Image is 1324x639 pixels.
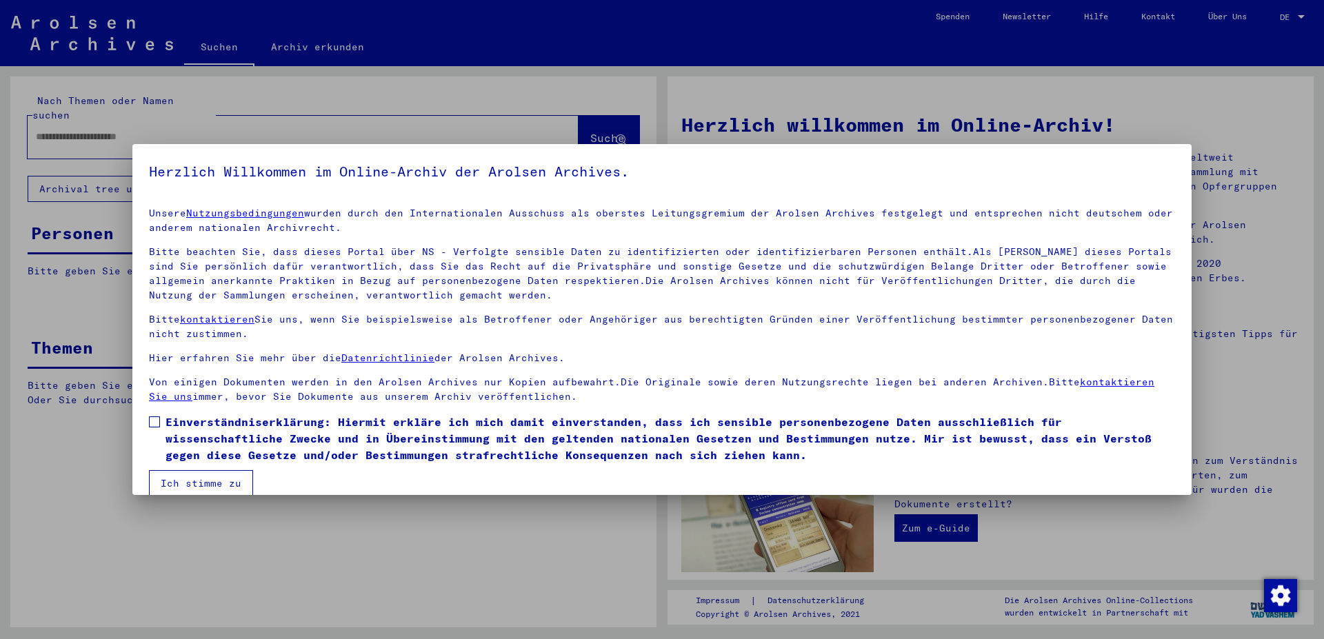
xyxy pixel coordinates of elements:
[165,414,1175,463] span: Einverständniserklärung: Hiermit erkläre ich mich damit einverstanden, dass ich sensible personen...
[149,245,1175,303] p: Bitte beachten Sie, dass dieses Portal über NS - Verfolgte sensible Daten zu identifizierten oder...
[149,312,1175,341] p: Bitte Sie uns, wenn Sie beispielsweise als Betroffener oder Angehöriger aus berechtigten Gründen ...
[1264,579,1297,612] img: Zustimmung ändern
[149,376,1154,403] a: kontaktieren Sie uns
[186,207,304,219] a: Nutzungsbedingungen
[149,206,1175,235] p: Unsere wurden durch den Internationalen Ausschuss als oberstes Leitungsgremium der Arolsen Archiv...
[341,352,434,364] a: Datenrichtlinie
[149,375,1175,404] p: Von einigen Dokumenten werden in den Arolsen Archives nur Kopien aufbewahrt.Die Originale sowie d...
[149,351,1175,365] p: Hier erfahren Sie mehr über die der Arolsen Archives.
[180,313,254,325] a: kontaktieren
[149,470,253,496] button: Ich stimme zu
[149,161,1175,183] h5: Herzlich Willkommen im Online-Archiv der Arolsen Archives.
